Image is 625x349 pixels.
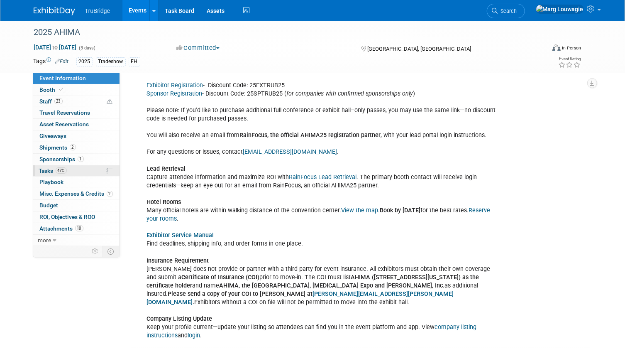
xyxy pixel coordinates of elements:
div: In-Person [562,45,581,51]
span: Potential Scheduling Conflict -- at least one attendee is tagged in another overlapping event. [107,98,113,106]
img: Marg Louwagie [536,5,584,14]
button: Committed [173,44,223,52]
span: TruBridge [85,7,110,14]
img: ExhibitDay [34,7,75,15]
td: Tags [34,57,69,66]
div: 2025 AHIMA [31,25,535,40]
span: Event Information [40,75,86,81]
span: Tasks [39,167,67,174]
a: View the map [342,207,378,214]
a: Attachments10 [33,223,120,234]
span: Giveaways [40,133,67,139]
a: Sponsorships1 [33,154,120,165]
a: Search [487,4,525,18]
span: Staff [40,98,63,105]
a: Budget [33,200,120,211]
span: Budget [40,202,59,209]
b: AHIMA, the [GEOGRAPHIC_DATA], [MEDICAL_DATA] Expo and [PERSON_NAME], Inc. [220,282,445,289]
span: Sponsorships [40,156,84,162]
span: Shipments [40,144,76,151]
a: ROI, Objectives & ROO [33,211,120,223]
span: 47% [56,167,67,174]
a: Giveaways [33,130,120,142]
a: Exhibitor Registration [147,82,203,89]
span: 2 [107,191,113,197]
div: FH [129,57,140,66]
a: login [188,332,200,339]
i: for companies with confirmed sponsorships only [287,90,413,97]
span: [GEOGRAPHIC_DATA], [GEOGRAPHIC_DATA] [367,46,471,52]
b: Book by [DATE] [380,207,421,214]
a: Event Information [33,73,120,84]
span: 10 [75,225,83,231]
td: Toggle Event Tabs [103,246,120,257]
span: Misc. Expenses & Credits [40,190,113,197]
a: more [33,235,120,246]
b: RainFocus, the official AHIMA25 registration partner [240,132,381,139]
div: Tradeshow [96,57,126,66]
b: Certificate of Insurance (COI) [182,274,260,281]
a: Staff23 [33,96,120,107]
span: Search [498,8,517,14]
td: Personalize Event Tab Strip [88,246,103,257]
span: [DATE] [DATE] [34,44,77,51]
span: ROI, Objectives & ROO [40,214,95,220]
b: Please send a copy of your COI to [PERSON_NAME] at . [147,290,454,306]
b: Insurance Requirement [147,257,209,264]
span: Attachments [40,225,83,232]
a: Booth [33,84,120,96]
a: Playbook [33,177,120,188]
a: Exhibitor Service Manual [147,232,214,239]
div: Exhibitor Registration is Open! Registration is now open! To get started, click the link below an... [141,2,503,344]
b: AHIMA ([STREET_ADDRESS][US_STATE]) as the certificate holder [147,274,479,289]
div: Event Format [500,43,581,56]
div: Event Rating [559,57,581,61]
a: Asset Reservations [33,119,120,130]
b: Company Listing Update [147,315,212,322]
a: [EMAIL_ADDRESS][DOMAIN_NAME] [243,148,337,155]
img: Format-Inperson.png [552,44,561,51]
a: [PERSON_NAME][EMAIL_ADDRESS][PERSON_NAME][DOMAIN_NAME] [147,290,454,306]
a: Tasks47% [33,165,120,177]
span: Travel Reservations [40,109,90,116]
span: (3 days) [78,45,96,51]
i: Booth reservation complete [59,87,63,92]
b: Lead Retrieval [147,165,186,172]
span: more [38,237,51,243]
a: Shipments2 [33,142,120,153]
span: Asset Reservations [40,121,89,128]
span: to [51,44,59,51]
a: Sponsor Registration [147,90,203,97]
a: RainFocus Lead Retrieval [289,174,357,181]
a: Edit [55,59,69,64]
b: Hotel Rooms [147,199,181,206]
span: 2 [70,144,76,150]
a: Misc. Expenses & Credits2 [33,188,120,199]
span: Playbook [40,179,64,185]
span: 23 [54,98,63,104]
span: 1 [78,156,84,162]
span: Booth [40,86,65,93]
a: Travel Reservations [33,107,120,118]
div: 2025 [76,57,93,66]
